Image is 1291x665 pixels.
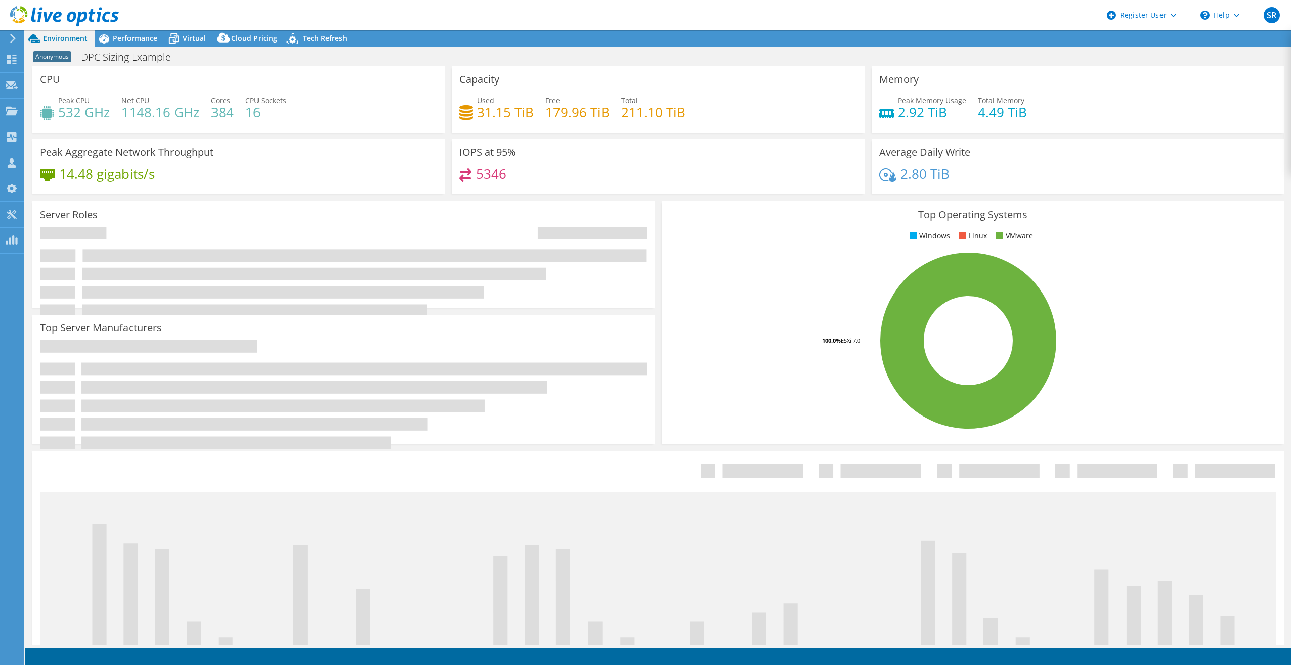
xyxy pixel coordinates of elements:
span: Tech Refresh [303,33,347,43]
svg: \n [1200,11,1210,20]
h4: 211.10 TiB [621,107,685,118]
h4: 4.49 TiB [978,107,1027,118]
span: Peak CPU [58,96,90,105]
h3: Top Operating Systems [669,209,1276,220]
h4: 384 [211,107,234,118]
span: Peak Memory Usage [898,96,966,105]
span: Performance [113,33,157,43]
h3: Capacity [459,74,499,85]
span: Free [545,96,560,105]
h3: Top Server Manufacturers [40,322,162,334]
h4: 2.80 TiB [900,168,950,179]
li: Windows [907,230,950,241]
span: Cloud Pricing [231,33,277,43]
h4: 1148.16 GHz [121,107,199,118]
li: Linux [957,230,987,241]
h4: 31.15 TiB [477,107,534,118]
h4: 532 GHz [58,107,110,118]
h3: CPU [40,74,60,85]
span: Anonymous [33,51,71,62]
li: VMware [994,230,1033,241]
span: Virtual [183,33,206,43]
h4: 2.92 TiB [898,107,966,118]
span: Total [621,96,638,105]
h1: DPC Sizing Example [76,52,187,63]
tspan: 100.0% [822,337,841,344]
span: CPU Sockets [245,96,286,105]
span: Used [477,96,494,105]
h4: 16 [245,107,286,118]
h4: 14.48 gigabits/s [59,168,155,179]
h3: Peak Aggregate Network Throughput [40,147,213,158]
h4: 5346 [476,168,506,179]
h3: Server Roles [40,209,98,220]
h3: Average Daily Write [879,147,970,158]
h3: Memory [879,74,919,85]
span: Environment [43,33,88,43]
span: Net CPU [121,96,149,105]
span: Cores [211,96,230,105]
h3: IOPS at 95% [459,147,516,158]
span: Total Memory [978,96,1024,105]
h4: 179.96 TiB [545,107,610,118]
tspan: ESXi 7.0 [841,337,860,344]
span: SR [1264,7,1280,23]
